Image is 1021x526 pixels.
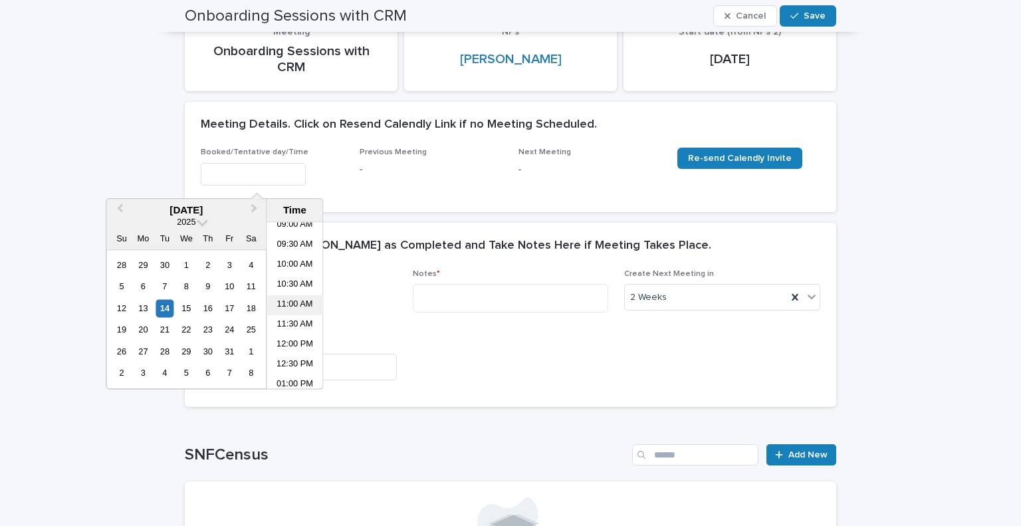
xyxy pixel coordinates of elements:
div: month 2025-10 [111,255,262,384]
div: Choose Tuesday, September 30th, 2025 [156,256,173,274]
div: Choose Monday, October 6th, 2025 [134,278,152,296]
div: Choose Monday, October 13th, 2025 [134,299,152,317]
button: Previous Month [108,200,129,221]
div: Choose Sunday, September 28th, 2025 [112,256,130,274]
div: Mo [134,230,152,248]
div: Fr [221,230,239,248]
div: Choose Thursday, October 30th, 2025 [199,342,217,360]
div: Choose Friday, October 17th, 2025 [221,299,239,317]
p: - [360,163,503,177]
div: Choose Wednesday, November 5th, 2025 [177,364,195,382]
span: Booked/Tentative day/Time [201,148,308,156]
div: Choose Friday, October 3rd, 2025 [221,256,239,274]
span: 2025 [177,217,195,227]
span: NPs [502,27,519,37]
div: Choose Thursday, October 23rd, 2025 [199,321,217,339]
input: Search [632,444,758,465]
div: Choose Friday, October 31st, 2025 [221,342,239,360]
a: [PERSON_NAME] [460,51,562,67]
li: 10:30 AM [267,276,323,296]
div: Choose Sunday, October 19th, 2025 [112,321,130,339]
div: Choose Saturday, October 4th, 2025 [242,256,260,274]
div: Choose Monday, November 3rd, 2025 [134,364,152,382]
div: Choose Wednesday, October 22nd, 2025 [177,321,195,339]
span: Previous Meeting [360,148,427,156]
div: Choose Thursday, October 16th, 2025 [199,299,217,317]
div: Choose Tuesday, October 28th, 2025 [156,342,173,360]
div: Su [112,230,130,248]
div: Choose Thursday, October 2nd, 2025 [199,256,217,274]
span: Next Meeting [518,148,571,156]
span: Add New [788,450,828,460]
div: Choose Thursday, October 9th, 2025 [199,278,217,296]
div: Choose Wednesday, October 15th, 2025 [177,299,195,317]
span: Meeting [273,27,310,37]
div: Th [199,230,217,248]
h2: Meeting Notes. [PERSON_NAME] as Completed and Take Notes Here if Meeting Takes Place. [201,239,711,253]
li: 01:00 PM [267,376,323,396]
h1: SNFCensus [185,446,627,465]
div: Choose Wednesday, October 8th, 2025 [177,278,195,296]
button: Cancel [713,5,777,27]
span: Re-send Calendly Invite [688,154,792,163]
div: We [177,230,195,248]
div: Choose Tuesday, October 21st, 2025 [156,321,173,339]
button: Save [780,5,836,27]
span: 2 Weeks [630,291,667,305]
div: Choose Sunday, October 26th, 2025 [112,342,130,360]
div: Choose Monday, October 20th, 2025 [134,321,152,339]
div: Sa [242,230,260,248]
li: 09:30 AM [267,236,323,256]
div: Choose Sunday, October 12th, 2025 [112,299,130,317]
div: Choose Sunday, October 5th, 2025 [112,278,130,296]
div: Choose Thursday, November 6th, 2025 [199,364,217,382]
div: [DATE] [106,204,266,216]
div: Choose Saturday, October 11th, 2025 [242,278,260,296]
button: Next Month [245,200,266,221]
div: Choose Friday, October 24th, 2025 [221,321,239,339]
div: Choose Wednesday, October 1st, 2025 [177,256,195,274]
div: Choose Tuesday, October 14th, 2025 [156,299,173,317]
div: Tu [156,230,173,248]
div: Choose Saturday, November 8th, 2025 [242,364,260,382]
div: Choose Saturday, October 18th, 2025 [242,299,260,317]
li: 11:30 AM [267,316,323,336]
span: Cancel [736,11,766,21]
h2: Onboarding Sessions with CRM [185,7,407,26]
a: Add New [766,444,836,465]
div: Choose Friday, November 7th, 2025 [221,364,239,382]
p: - [518,163,661,177]
div: Choose Tuesday, October 7th, 2025 [156,278,173,296]
p: [DATE] [639,51,820,67]
div: Choose Friday, October 10th, 2025 [221,278,239,296]
span: Save [804,11,826,21]
p: Onboarding Sessions with CRM [201,43,382,75]
span: Create Next Meeting in [624,270,714,278]
span: Start date (from NPs 2) [679,27,781,37]
h2: Meeting Details. Click on Resend Calendly Link if no Meeting Scheduled. [201,118,597,132]
div: Choose Saturday, November 1st, 2025 [242,342,260,360]
li: 09:00 AM [267,216,323,236]
div: Time [270,204,319,216]
li: 12:30 PM [267,356,323,376]
div: Choose Sunday, November 2nd, 2025 [112,364,130,382]
div: Choose Monday, September 29th, 2025 [134,256,152,274]
li: 12:00 PM [267,336,323,356]
div: Choose Wednesday, October 29th, 2025 [177,342,195,360]
li: 11:00 AM [267,296,323,316]
div: Choose Monday, October 27th, 2025 [134,342,152,360]
a: Re-send Calendly Invite [677,148,802,169]
div: Choose Saturday, October 25th, 2025 [242,321,260,339]
span: Notes [413,270,440,278]
div: Choose Tuesday, November 4th, 2025 [156,364,173,382]
li: 10:00 AM [267,256,323,276]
